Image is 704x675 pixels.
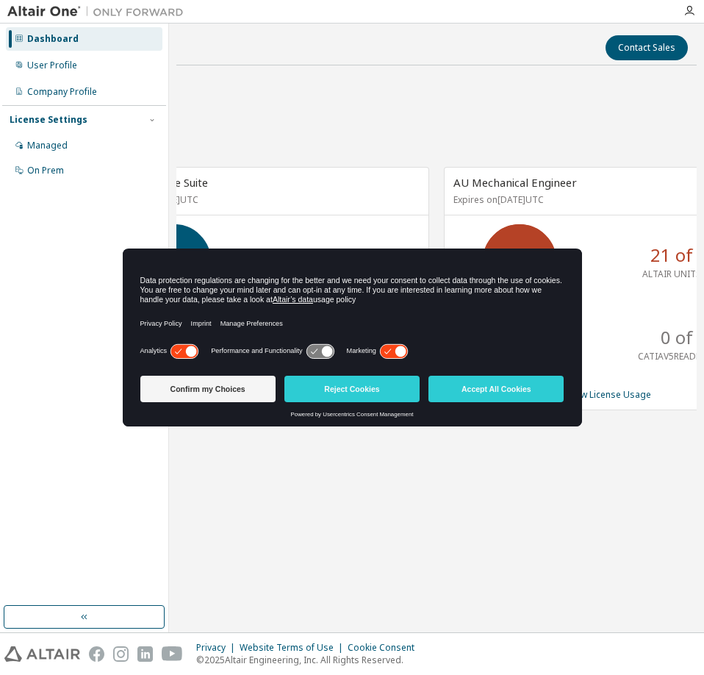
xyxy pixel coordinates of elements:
[10,114,87,126] div: License Settings
[240,642,348,654] div: Website Terms of Use
[108,193,416,206] p: Expires on [DATE] UTC
[137,646,153,662] img: linkedin.svg
[568,388,651,401] a: View License Usage
[27,60,77,71] div: User Profile
[348,642,423,654] div: Cookie Consent
[27,86,97,98] div: Company Profile
[162,646,183,662] img: youtube.svg
[89,646,104,662] img: facebook.svg
[113,646,129,662] img: instagram.svg
[453,175,577,190] span: AU Mechanical Engineer
[27,140,68,151] div: Managed
[27,33,79,45] div: Dashboard
[27,165,64,176] div: On Prem
[196,642,240,654] div: Privacy
[606,35,688,60] button: Contact Sales
[295,243,383,268] p: 109 of 135
[4,646,80,662] img: altair_logo.svg
[7,4,191,19] img: Altair One
[196,654,423,666] p: © 2025 Altair Engineering, Inc. All Rights Reserved.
